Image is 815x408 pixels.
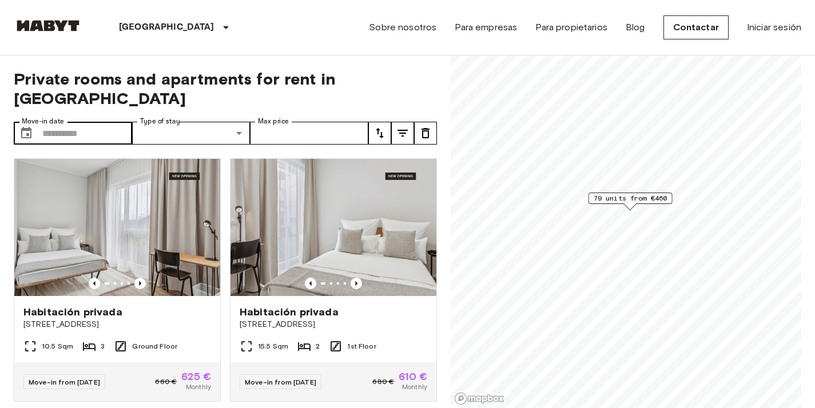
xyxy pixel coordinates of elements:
span: 79 units from €460 [594,193,667,203]
span: Move-in from [DATE] [29,378,100,386]
span: 2 [316,341,320,351]
span: 3 [101,341,105,351]
button: Previous image [305,278,316,289]
a: Marketing picture of unit DE-13-001-002-001Previous imagePrevious imageHabitación privada[STREET_... [14,158,221,402]
a: Iniciar sesión [747,21,801,34]
span: Monthly [402,382,427,392]
a: Para propietarios [535,21,607,34]
span: Monthly [186,382,211,392]
span: Habitación privada [23,305,122,319]
a: Contactar [663,15,729,39]
button: tune [391,122,414,145]
a: Para empresas [455,21,517,34]
span: [STREET_ADDRESS] [23,319,211,330]
button: Previous image [89,278,100,289]
span: 10.5 Sqm [42,341,73,351]
img: Marketing picture of unit DE-13-001-002-001 [14,159,220,296]
span: 625 € [181,371,211,382]
button: tune [368,122,391,145]
span: 1st Floor [347,341,376,351]
span: 610 € [399,371,427,382]
div: Map marker [589,193,673,210]
a: Sobre nosotros [369,21,436,34]
p: [GEOGRAPHIC_DATA] [119,21,214,34]
span: 15.5 Sqm [258,341,288,351]
button: Previous image [134,278,146,289]
label: Type of stay [140,117,180,126]
img: Marketing picture of unit DE-13-001-111-002 [230,159,436,296]
button: tune [414,122,437,145]
a: Blog [626,21,645,34]
a: Mapbox logo [454,392,504,405]
button: Choose date [15,122,38,145]
a: Marketing picture of unit DE-13-001-111-002Previous imagePrevious imageHabitación privada[STREET_... [230,158,437,402]
span: Ground Floor [132,341,177,351]
span: [STREET_ADDRESS] [240,319,427,330]
span: Move-in from [DATE] [245,378,316,386]
img: Habyt [14,20,82,31]
span: Habitación privada [240,305,339,319]
span: 660 € [155,377,177,387]
label: Move-in date [22,117,64,126]
span: Private rooms and apartments for rent in [GEOGRAPHIC_DATA] [14,69,437,108]
label: Max price [258,117,289,126]
button: Previous image [351,278,362,289]
span: 680 € [372,377,394,387]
